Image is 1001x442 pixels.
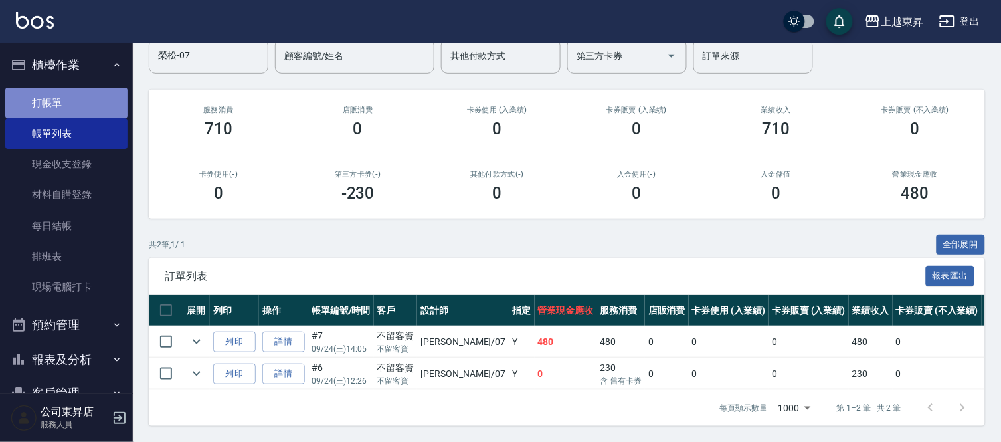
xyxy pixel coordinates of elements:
[259,295,308,326] th: 操作
[926,266,975,286] button: 報表匯出
[493,120,502,138] h3: 0
[187,364,207,384] button: expand row
[689,326,769,358] td: 0
[308,295,374,326] th: 帳單編號/時間
[417,326,509,358] td: [PERSON_NAME] /07
[304,170,412,179] h2: 第三方卡券(-)
[165,106,272,114] h3: 服務消費
[5,241,128,272] a: 排班表
[205,120,232,138] h3: 710
[632,184,641,203] h3: 0
[377,375,414,387] p: 不留客資
[596,358,645,389] td: 230
[183,295,210,326] th: 展開
[535,295,597,326] th: 營業現金應收
[5,149,128,179] a: 現金收支登錄
[11,405,37,431] img: Person
[769,326,849,358] td: 0
[41,419,108,431] p: 服務人員
[308,326,374,358] td: #7
[596,326,645,358] td: 480
[535,358,597,389] td: 0
[849,358,893,389] td: 230
[535,326,597,358] td: 480
[769,295,849,326] th: 卡券販賣 (入業績)
[849,295,893,326] th: 業績收入
[187,332,207,352] button: expand row
[5,118,128,149] a: 帳單列表
[862,170,969,179] h2: 營業現金應收
[304,106,412,114] h2: 店販消費
[262,332,305,352] a: 詳情
[862,106,969,114] h2: 卡券販賣 (不入業績)
[893,295,982,326] th: 卡券販賣 (不入業績)
[16,12,54,29] img: Logo
[262,364,305,384] a: 詳情
[893,358,982,389] td: 0
[600,375,642,387] p: 含 舊有卡券
[165,270,926,283] span: 訂單列表
[377,343,414,355] p: 不留客資
[493,184,502,203] h3: 0
[5,342,128,377] button: 報表及分析
[210,295,259,326] th: 列印
[937,235,986,255] button: 全部展開
[444,170,551,179] h2: 其他付款方式(-)
[722,170,830,179] h2: 入金儲值
[377,329,414,343] div: 不留客資
[911,120,920,138] h3: 0
[5,88,128,118] a: 打帳單
[377,361,414,375] div: 不留客資
[509,326,535,358] td: Y
[5,272,128,302] a: 現場電腦打卡
[583,106,690,114] h2: 卡券販賣 (入業績)
[5,211,128,241] a: 每日結帳
[645,326,689,358] td: 0
[762,120,790,138] h3: 710
[5,376,128,411] button: 客戶管理
[769,358,849,389] td: 0
[312,375,371,387] p: 09/24 (三) 12:26
[722,106,830,114] h2: 業績收入
[901,184,929,203] h3: 480
[934,9,985,34] button: 登出
[893,326,982,358] td: 0
[826,8,853,35] button: save
[213,364,256,384] button: 列印
[312,343,371,355] p: 09/24 (三) 14:05
[926,269,975,282] a: 報表匯出
[444,106,551,114] h2: 卡券使用 (入業績)
[632,120,641,138] h3: 0
[837,402,901,414] p: 第 1–2 筆 共 2 筆
[341,184,375,203] h3: -230
[5,179,128,210] a: 材料自購登錄
[583,170,690,179] h2: 入金使用(-)
[41,405,108,419] h5: 公司東昇店
[645,295,689,326] th: 店販消費
[417,358,509,389] td: [PERSON_NAME] /07
[213,332,256,352] button: 列印
[374,295,418,326] th: 客戶
[214,184,223,203] h3: 0
[689,295,769,326] th: 卡券使用 (入業績)
[165,170,272,179] h2: 卡券使用(-)
[5,48,128,82] button: 櫃檯作業
[5,308,128,342] button: 預約管理
[689,358,769,389] td: 0
[308,358,374,389] td: #6
[881,13,923,30] div: 上越東昇
[509,295,535,326] th: 指定
[149,239,185,251] p: 共 2 筆, 1 / 1
[509,358,535,389] td: Y
[720,402,768,414] p: 每頁顯示數量
[661,45,682,66] button: Open
[860,8,929,35] button: 上越東昇
[771,184,780,203] h3: 0
[417,295,509,326] th: 設計師
[645,358,689,389] td: 0
[773,390,816,426] div: 1000
[849,326,893,358] td: 480
[596,295,645,326] th: 服務消費
[353,120,363,138] h3: 0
